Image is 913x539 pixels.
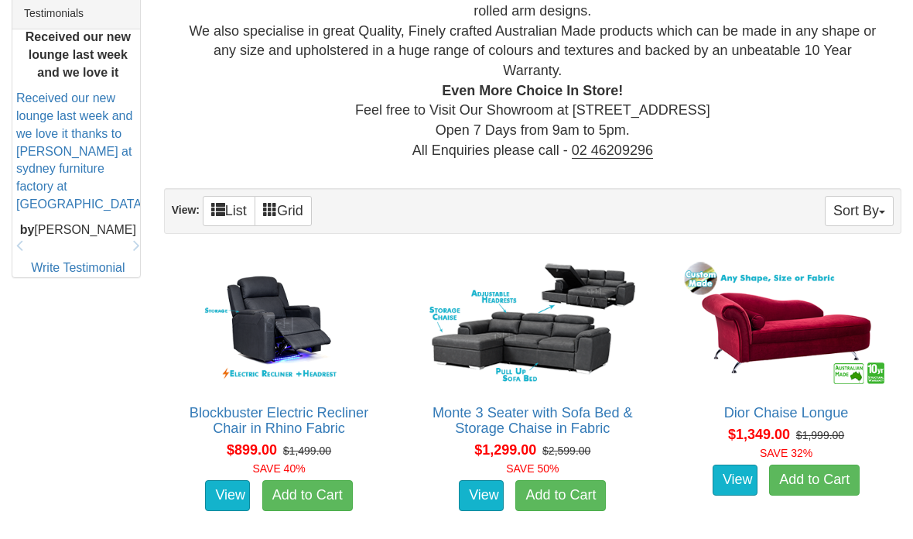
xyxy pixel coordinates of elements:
[459,480,504,511] a: View
[679,258,893,389] img: Dior Chaise Longue
[203,196,255,226] a: List
[31,261,125,274] a: Write Testimonial
[426,258,639,389] img: Monte 3 Seater with Sofa Bed & Storage Chaise in Fabric
[724,405,849,421] a: Dior Chaise Longue
[796,429,844,441] del: $1,999.00
[769,465,860,496] a: Add to Cart
[760,447,812,459] font: SAVE 32%
[190,405,368,436] a: Blockbuster Electric Recliner Chair in Rhino Fabric
[433,405,633,436] a: Monte 3 Seater with Sofa Bed & Storage Chaise in Fabric
[283,445,331,457] del: $1,499.00
[205,480,250,511] a: View
[262,480,353,511] a: Add to Cart
[26,31,131,80] b: Received our new lounge last week and we love it
[713,465,757,496] a: View
[20,223,35,236] b: by
[506,462,559,475] font: SAVE 50%
[542,445,590,457] del: $2,599.00
[173,258,386,389] img: Blockbuster Electric Recliner Chair in Rhino Fabric
[16,221,140,239] p: [PERSON_NAME]
[474,442,536,458] span: $1,299.00
[16,91,156,211] a: Received our new lounge last week and we love it thanks to [PERSON_NAME] at sydney furniture fact...
[255,196,312,226] a: Grid
[515,480,606,511] a: Add to Cart
[728,427,790,442] span: $1,349.00
[252,462,305,475] font: SAVE 40%
[172,204,200,217] strong: View:
[227,442,277,458] span: $899.00
[825,196,894,226] button: Sort By
[442,83,623,98] b: Even More Choice In Store!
